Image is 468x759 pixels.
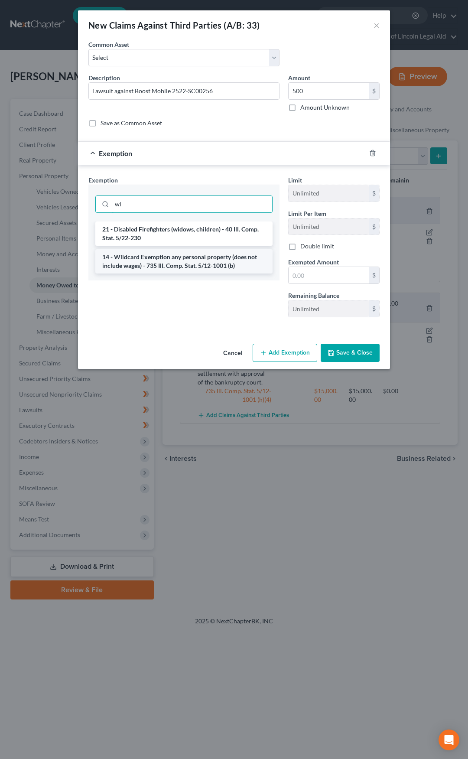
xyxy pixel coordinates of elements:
input: Describe... [89,83,279,99]
li: 14 - Wildcard Exemption any personal property (does not include wages) - 735 Ill. Comp. Stat. 5/1... [95,249,273,274]
button: Cancel [216,345,249,362]
button: × [374,20,380,30]
div: $ [369,300,379,317]
div: $ [369,83,379,99]
label: Common Asset [88,40,129,49]
div: $ [369,267,379,283]
input: -- [289,300,369,317]
label: Limit Per Item [288,209,326,218]
span: Description [88,74,120,81]
li: 21 - Disabled Firefighters (widows, children) - 40 Ill. Comp. Stat. 5/22-230 [95,222,273,246]
button: Save & Close [321,344,380,362]
div: Open Intercom Messenger [439,730,459,750]
div: $ [369,185,379,202]
label: Remaining Balance [288,291,339,300]
label: Amount [288,73,310,82]
input: -- [289,218,369,235]
span: Limit [288,176,302,184]
label: Double limit [300,242,334,251]
span: Exemption [88,176,118,184]
label: Save as Common Asset [101,119,162,127]
label: Amount Unknown [300,103,350,112]
button: Add Exemption [253,344,317,362]
span: Exempted Amount [288,258,339,266]
div: New Claims Against Third Parties (A/B: 33) [88,19,260,31]
input: 0.00 [289,83,369,99]
div: $ [369,218,379,235]
input: 0.00 [289,267,369,283]
input: -- [289,185,369,202]
span: Exemption [99,149,132,157]
input: Search exemption rules... [112,196,272,212]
